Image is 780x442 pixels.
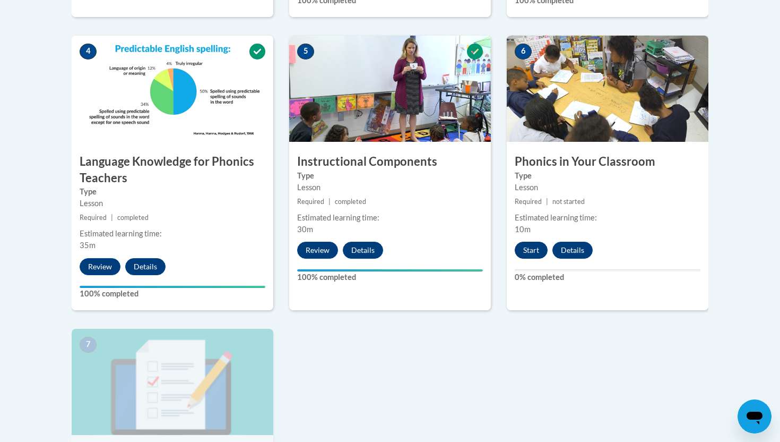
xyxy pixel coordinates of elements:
div: Estimated learning time: [515,212,700,224]
span: completed [335,198,366,206]
label: Type [515,170,700,182]
iframe: Button to launch messaging window [738,399,772,433]
div: Estimated learning time: [297,212,483,224]
h3: Phonics in Your Classroom [507,154,708,170]
span: 10m [515,225,531,234]
label: 100% completed [297,271,483,283]
button: Review [297,242,338,259]
img: Course Image [507,36,708,142]
img: Course Image [72,36,273,142]
button: Details [343,242,383,259]
span: | [328,198,331,206]
button: Start [515,242,548,259]
div: Estimated learning time: [80,228,265,240]
img: Course Image [289,36,491,142]
div: Lesson [297,182,483,193]
div: Your progress [80,286,265,288]
span: | [546,198,548,206]
span: Required [515,198,542,206]
button: Details [552,242,593,259]
button: Review [80,258,120,275]
div: Lesson [515,182,700,193]
label: Type [297,170,483,182]
span: Required [80,214,107,222]
span: 6 [515,44,532,59]
span: Required [297,198,324,206]
span: completed [117,214,149,222]
span: 35m [80,241,96,250]
div: Your progress [297,269,483,271]
label: Type [80,186,265,198]
span: 7 [80,337,97,353]
div: Lesson [80,198,265,209]
label: 100% completed [80,288,265,300]
h3: Language Knowledge for Phonics Teachers [72,154,273,186]
h3: Instructional Components [289,154,491,170]
span: not started [552,198,585,206]
button: Details [125,258,166,275]
img: Course Image [72,329,273,435]
span: | [111,214,113,222]
label: 0% completed [515,271,700,283]
span: 5 [297,44,314,59]
span: 30m [297,225,313,234]
span: 4 [80,44,97,59]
